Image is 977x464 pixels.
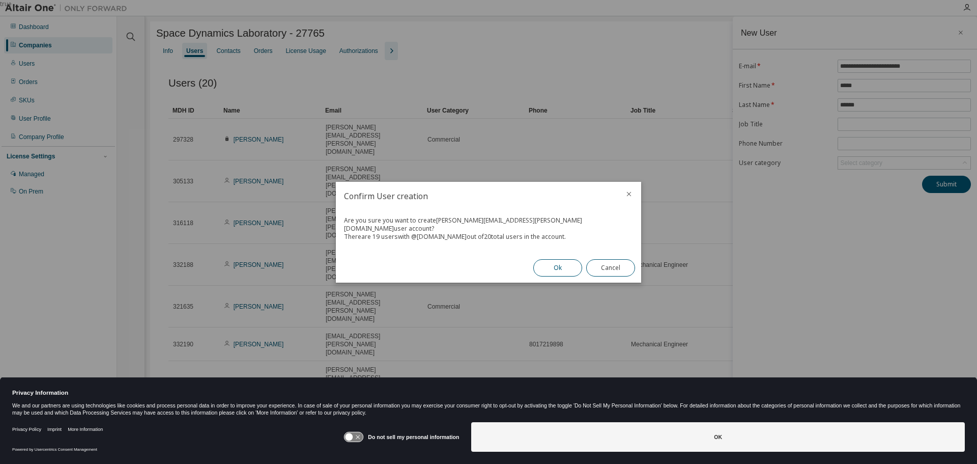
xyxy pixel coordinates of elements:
div: Are you sure you want to create [PERSON_NAME][EMAIL_ADDRESS][PERSON_NAME][DOMAIN_NAME] user account? [344,216,633,233]
h2: Confirm User creation [336,182,617,210]
button: Ok [533,259,582,277]
button: Cancel [586,259,635,277]
div: There are 19 users with @ [DOMAIN_NAME] out of 20 total users in the account. [344,233,633,241]
button: close [625,190,633,198]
